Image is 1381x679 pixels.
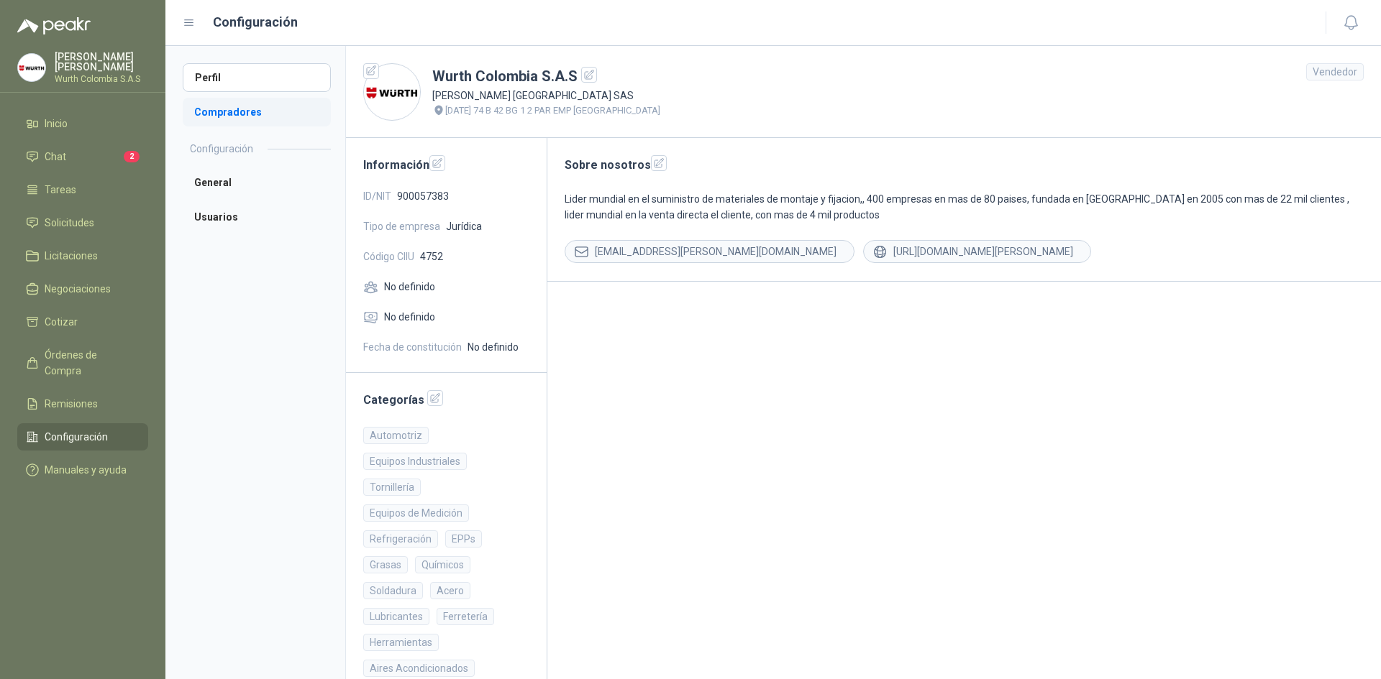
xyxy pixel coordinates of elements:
[565,240,854,263] div: [EMAIL_ADDRESS][PERSON_NAME][DOMAIN_NAME]
[363,218,440,234] span: Tipo de empresa
[863,240,1091,263] div: [URL][DOMAIN_NAME][PERSON_NAME]
[124,151,140,162] span: 2
[432,88,660,103] p: [PERSON_NAME] [GEOGRAPHIC_DATA] SAS
[17,341,148,384] a: Órdenes de Compra
[55,52,148,72] p: [PERSON_NAME] [PERSON_NAME]
[17,456,148,484] a: Manuales y ayuda
[45,396,98,412] span: Remisiones
[18,54,45,81] img: Company Logo
[17,390,148,417] a: Remisiones
[183,168,331,197] a: General
[397,188,449,204] span: 900057383
[565,191,1364,223] p: Lider mundial en el suministro de materiales de montaje y fijacion,, 400 empresas en mas de 80 pa...
[17,143,148,170] a: Chat2
[45,429,108,445] span: Configuración
[17,17,91,34] img: Logo peakr
[363,608,429,625] div: Lubricantes
[446,218,482,234] span: Jurídica
[420,249,443,264] span: 4752
[45,347,135,379] span: Órdenes de Compra
[45,215,94,231] span: Solicitudes
[363,582,423,599] div: Soldadura
[363,427,429,444] div: Automotriz
[17,423,148,451] a: Configuración
[45,149,66,165] span: Chat
[415,556,470,573] div: Químicos
[363,249,414,264] span: Código CIIU
[17,110,148,137] a: Inicio
[55,75,148,83] p: Wurth Colombia S.A.S
[445,103,660,118] p: [DATE] 74 B 42 BG 1 2 PAR EMP [GEOGRAPHIC_DATA]
[363,390,529,409] h2: Categorías
[363,155,529,174] h2: Información
[437,608,494,625] div: Ferretería
[363,660,475,677] div: Aires Acondicionados
[45,462,127,478] span: Manuales y ayuda
[45,248,98,264] span: Licitaciones
[190,141,253,157] h2: Configuración
[363,339,462,355] span: Fecha de constitución
[430,582,470,599] div: Acero
[384,279,435,295] span: No definido
[1306,63,1364,80] div: Vendedor
[45,116,68,131] span: Inicio
[363,453,467,470] div: Equipos Industriales
[17,275,148,302] a: Negociaciones
[45,314,78,330] span: Cotizar
[565,155,1364,174] h2: Sobre nosotros
[183,63,331,92] a: Perfil
[17,209,148,236] a: Solicitudes
[363,530,438,548] div: Refrigeración
[364,64,420,120] img: Company Logo
[432,65,660,88] h1: Wurth Colombia S.A.S
[17,242,148,269] a: Licitaciones
[183,98,331,126] a: Compradores
[363,634,439,651] div: Herramientas
[363,556,408,573] div: Grasas
[363,188,391,204] span: ID/NIT
[468,339,519,355] span: No definido
[45,281,111,297] span: Negociaciones
[363,504,469,522] div: Equipos de Medición
[384,309,435,325] span: No definido
[445,530,482,548] div: EPPs
[213,12,298,32] h1: Configuración
[363,479,421,496] div: Tornillería
[17,176,148,203] a: Tareas
[45,182,76,198] span: Tareas
[183,203,331,231] a: Usuarios
[17,308,148,336] a: Cotizar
